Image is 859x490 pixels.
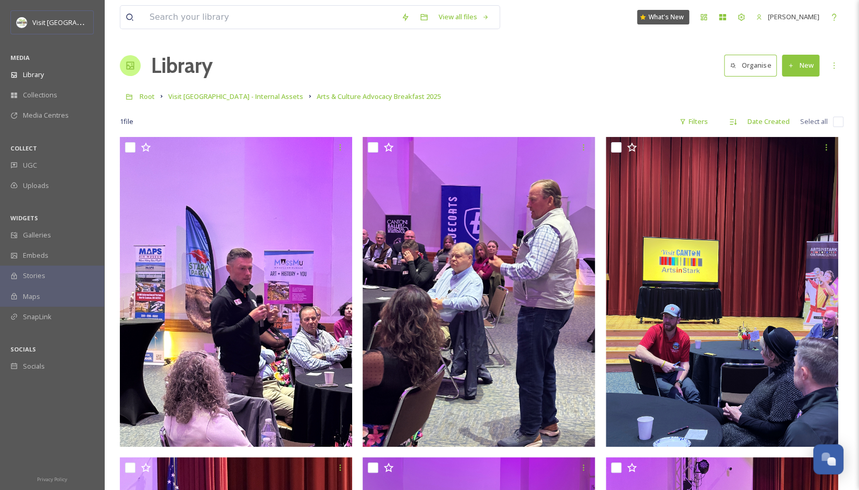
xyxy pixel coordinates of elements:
[151,50,213,81] a: Library
[32,17,113,27] span: Visit [GEOGRAPHIC_DATA]
[168,90,303,103] a: Visit [GEOGRAPHIC_DATA] - Internal Assets
[742,111,795,132] div: Date Created
[140,90,155,103] a: Root
[23,70,44,80] span: Library
[23,292,40,301] span: Maps
[363,137,595,447] img: Richard Regula at Arts and Culture Advocacy Breakfast 2025.jpg
[10,54,30,61] span: MEDIA
[23,312,52,322] span: SnapLink
[724,55,777,76] button: Organise
[317,92,441,101] span: Arts & Culture Advocacy Breakfast 2025
[23,361,45,371] span: Socials
[120,137,352,447] img: Stark Parks at Arts and Culture Advocacy Breakfast 2025.jpg
[606,137,838,446] img: Matt Kishman at Arts and Culture Advocacy Breakfast 2025.jpg
[10,345,36,353] span: SOCIALS
[168,92,303,101] span: Visit [GEOGRAPHIC_DATA] - Internal Assets
[433,7,494,27] a: View all files
[23,90,57,100] span: Collections
[120,117,133,127] span: 1 file
[10,214,38,222] span: WIDGETS
[17,17,27,28] img: download.jpeg
[23,181,49,191] span: Uploads
[782,55,819,76] button: New
[23,271,45,281] span: Stories
[317,90,441,103] a: Arts & Culture Advocacy Breakfast 2025
[674,111,713,132] div: Filters
[800,117,828,127] span: Select all
[10,144,37,152] span: COLLECT
[23,250,48,260] span: Embeds
[144,6,396,29] input: Search your library
[37,476,67,483] span: Privacy Policy
[637,10,689,24] a: What's New
[23,110,69,120] span: Media Centres
[813,444,843,474] button: Open Chat
[768,12,819,21] span: [PERSON_NAME]
[751,7,825,27] a: [PERSON_NAME]
[140,92,155,101] span: Root
[23,160,37,170] span: UGC
[23,230,51,240] span: Galleries
[37,472,67,485] a: Privacy Policy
